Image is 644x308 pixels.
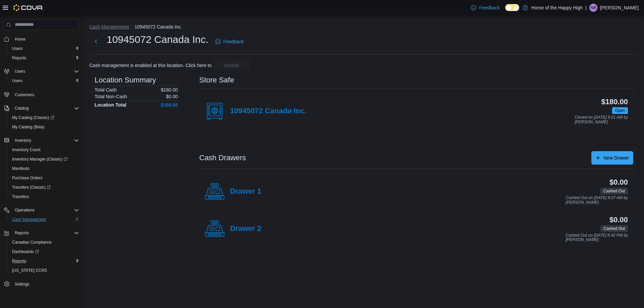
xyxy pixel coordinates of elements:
span: Reports [9,257,79,265]
span: Users [9,77,79,85]
a: Inventory Count [9,146,43,154]
span: Reports [12,55,26,61]
span: Settings [15,282,29,287]
span: Washington CCRS [9,266,79,274]
p: Cashed Out on [DATE] 8:37 AM by [PERSON_NAME] [566,196,628,205]
span: Purchase Orders [9,174,79,182]
a: Cash Management [9,215,49,224]
h3: $0.00 [609,216,628,224]
span: Inventory Manager (Classic) [9,155,79,163]
a: Users [9,45,25,53]
button: Reports [7,53,82,63]
h4: Drawer 1 [230,187,261,196]
h3: Store Safe [199,76,234,84]
span: Customers [12,90,79,99]
span: Inventory Manager (Classic) [12,157,67,162]
h4: Drawer 2 [230,225,261,233]
a: Transfers [9,193,32,201]
span: New Drawer [603,155,629,161]
button: Catalog [1,104,82,113]
a: My Catalog (Classic) [9,114,57,122]
button: Users [7,76,82,85]
button: Inventory Count [7,145,82,155]
span: Dashboards [12,249,39,254]
span: Home [15,37,25,42]
button: Reports [7,256,82,266]
h4: 10945072 Canada Inc. [230,107,306,116]
button: Canadian Compliance [7,238,82,247]
a: Settings [12,280,32,288]
p: Closed on [DATE] 9:21 AM by [PERSON_NAME] [575,115,628,124]
span: Reports [12,229,79,237]
span: Users [12,46,22,51]
span: Operations [15,207,35,213]
span: Inventory [12,136,79,144]
span: My Catalog (Beta) [9,123,79,131]
span: Users [15,69,25,74]
h6: Total Cash [95,87,117,93]
div: Nicole Bohach [589,4,597,12]
span: Inventory Count [12,147,41,152]
p: | [585,4,587,12]
a: Reports [9,257,29,265]
a: Purchase Orders [9,174,45,182]
span: Users [9,45,79,53]
button: Cash Management [89,24,129,29]
button: Inventory [12,136,34,144]
span: Transfers [12,194,29,199]
a: [US_STATE] CCRS [9,266,50,274]
span: My Catalog (Classic) [12,115,54,120]
span: Open [612,107,628,114]
a: Canadian Compliance [9,238,54,246]
span: Transfers [9,193,79,201]
a: My Catalog (Beta) [9,123,47,131]
span: Canadian Compliance [12,240,52,245]
nav: Complex example [4,32,79,306]
a: Reports [9,54,29,62]
button: Purchase Orders [7,173,82,183]
a: Dashboards [7,247,82,256]
span: Catalog [15,106,29,111]
span: Cashed Out [603,226,625,232]
button: Transfers [7,192,82,201]
button: Users [1,67,82,76]
span: Manifests [12,166,29,171]
img: Cova [13,4,43,11]
p: $0.00 [166,94,178,99]
h3: Location Summary [95,76,156,84]
span: Open [615,108,625,114]
span: Reports [15,230,29,236]
a: Home [12,35,28,43]
input: Dark Mode [505,4,519,11]
span: Manifests [9,165,79,173]
button: Users [12,67,28,75]
span: Feedback [223,38,244,45]
span: Cashed Out [603,188,625,194]
h3: $180.00 [601,98,628,106]
span: My Catalog (Beta) [12,124,45,130]
button: Cash Management [7,215,82,224]
span: Cash Management [12,217,46,222]
h4: Location Total [95,102,126,108]
a: Dashboards [9,248,42,256]
span: Purchase Orders [12,175,43,181]
span: Cashed Out [600,188,628,194]
button: disable [213,60,251,71]
a: Customers [12,91,37,99]
span: Reports [9,54,79,62]
button: Catalog [12,104,31,112]
a: Inventory Manager (Classic) [7,155,82,164]
h1: 10945072 Canada Inc. [107,33,209,46]
span: Users [12,78,22,83]
span: Inventory Count [9,146,79,154]
button: Manifests [7,164,82,173]
h3: Cash Drawers [199,154,246,162]
a: Feedback [468,1,502,14]
button: Settings [1,279,82,289]
span: Catalog [12,104,79,112]
span: disable [224,62,239,69]
p: $180.00 [161,87,178,93]
button: Inventory [1,136,82,145]
button: Customers [1,89,82,99]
